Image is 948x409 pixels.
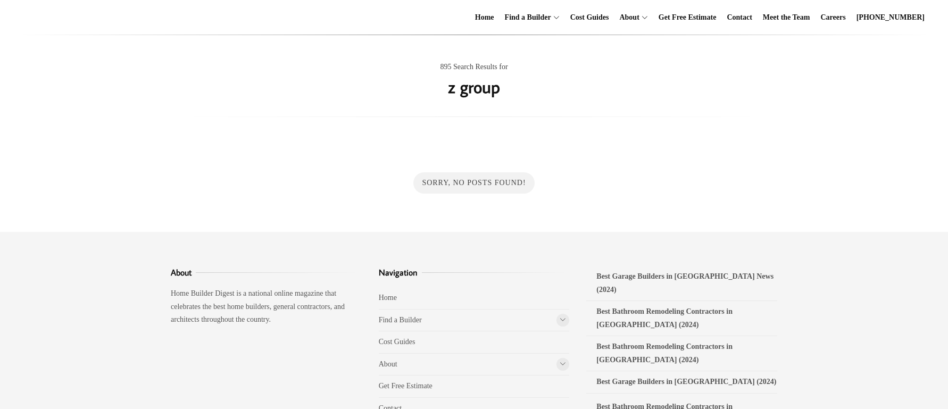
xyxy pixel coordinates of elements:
a: Best Bathroom Remodeling Contractors in Hampton (2024) [586,350,589,353]
a: About [615,1,639,35]
a: Contact [722,1,756,35]
a: Best Garage Builders in [GEOGRAPHIC_DATA] (2024) [596,378,776,386]
h3: About [171,266,362,279]
a: Meet the Team [759,1,814,35]
a: Home [379,294,397,302]
a: Find a Builder [501,1,551,35]
a: Find a Builder [379,316,422,324]
a: Best Garage Builders in [GEOGRAPHIC_DATA] News (2024) [596,272,774,294]
a: Cost Guides [379,338,415,346]
a: Best Garage Builders in Norfolk (2024) [586,385,589,388]
a: About [379,360,397,368]
p: Home Builder Digest is a national online magazine that celebrates the best home builders, general... [171,287,362,327]
div: Sorry, No Posts Found! [413,172,534,194]
a: Best Bathroom Remodeling Contractors in Portsmouth (2024) [586,315,589,318]
span: 895 Search Results for [440,61,508,74]
h3: Navigation [379,266,570,279]
a: [PHONE_NUMBER] [852,1,929,35]
a: Home [471,1,498,35]
h1: z group [448,74,500,99]
a: Best Garage Builders in Newport News (2024) [586,280,589,282]
a: Best Bathroom Remodeling Contractors in [GEOGRAPHIC_DATA] (2024) [596,343,733,364]
a: Careers [817,1,850,35]
a: Cost Guides [566,1,613,35]
a: Get Free Estimate [654,1,721,35]
a: Get Free Estimate [379,382,433,390]
a: Best Bathroom Remodeling Contractors in [GEOGRAPHIC_DATA] (2024) [596,307,733,329]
